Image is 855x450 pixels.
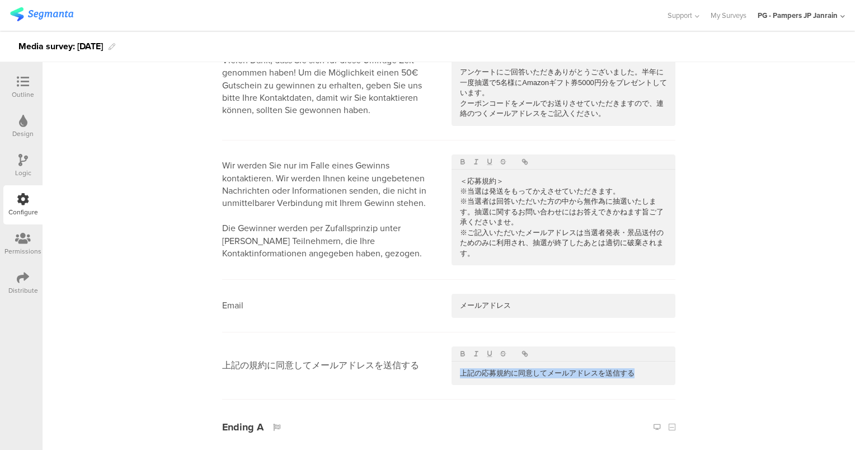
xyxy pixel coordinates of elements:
div: Media survey: [DATE] [18,37,103,55]
p: ※当選は発送をもってかえさせていただきます。 [460,186,667,196]
p: 上記の規約に同意してメールアドレスを送信する [222,359,419,372]
div: PG - Pampers JP Janrain [758,10,838,21]
div: Logic [15,168,31,178]
div: Configure [8,207,38,217]
p: ※当選者は回答いただいた方の中から無作為に抽選いたします。抽選に関するお問い合わせにはお答えできかねます旨ご了承くださいませ。 [460,196,667,227]
p: クーポンコードをメールでお送りさせていただきますので、連絡のつくメールアドレスをご記入ください。 [460,99,667,119]
div: Design [12,129,34,139]
div: Distribute [8,285,38,296]
p: メールアドレス [460,301,667,311]
p: ※ご記入いただいたメールアドレスは当選者発表・景品送付のためのみに利用され、抽選が終了したあとは適切に破棄されます。 [460,228,667,259]
img: segmanta logo [10,7,73,21]
span: Vielen Dank, dass Sie sich für diese Umfrage Zeit genommen haben! Um die Möglichkeit einen 50€ Gu... [222,54,422,117]
span: Email [222,299,243,312]
p: ＜応募規約＞ [460,176,667,186]
div: Outline [12,90,34,100]
div: Wir werden Sie nur im Falle eines Gewinns kontaktieren. Wir werden Ihnen keine ungebetenen Nachri... [222,160,434,210]
p: 上記の応募規約に同意してメールアドレスを送信する [460,368,667,378]
p: アンケートにご回答いただきありがとうございました。半年に一度抽選で5名様にAmazonギフト券5000円分をプレゼントしています。 [460,67,667,98]
div: Ending A [222,422,264,432]
span: Support [668,10,692,21]
div: Die Gewinner werden per Zufallsprinzip unter [PERSON_NAME] Teilnehmern, die Ihre Kontaktinformati... [222,222,434,260]
div: Permissions [4,246,41,256]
